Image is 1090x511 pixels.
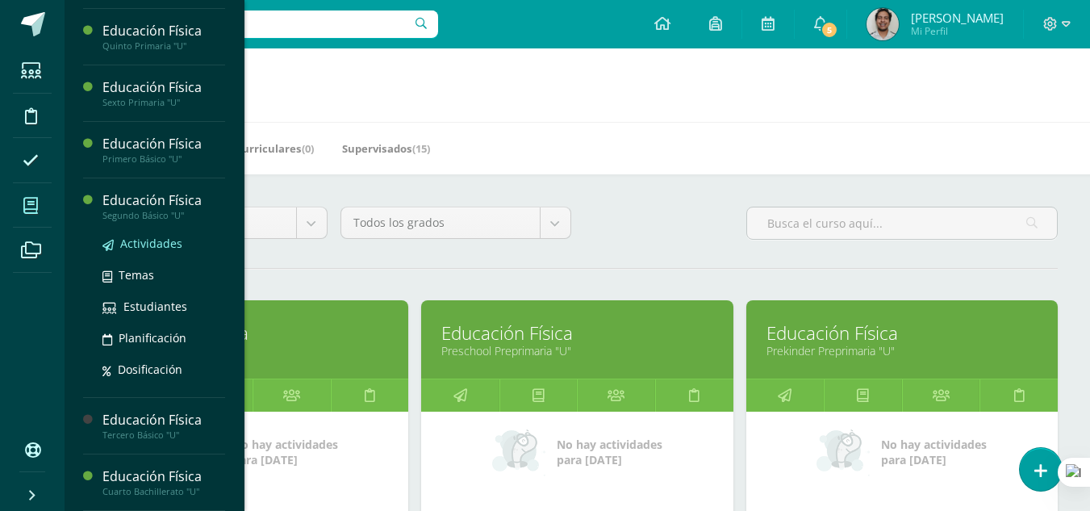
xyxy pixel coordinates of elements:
[120,236,182,251] span: Actividades
[102,429,225,441] div: Tercero Básico "U"
[102,40,225,52] div: Quinto Primaria "U"
[119,267,154,283] span: Temas
[102,467,225,497] a: Educación FísicaCuarto Bachillerato "U"
[342,136,430,161] a: Supervisados(15)
[123,299,187,314] span: Estudiantes
[353,207,528,238] span: Todos los grados
[881,437,987,467] span: No hay actividades para [DATE]
[102,22,225,40] div: Educación Física
[187,136,314,161] a: Mis Extracurriculares(0)
[341,207,570,238] a: Todos los grados
[102,97,225,108] div: Sexto Primaria "U"
[232,437,338,467] span: No hay actividades para [DATE]
[816,428,870,476] img: no_activities_small.png
[102,234,225,253] a: Actividades
[911,10,1004,26] span: [PERSON_NAME]
[102,297,225,316] a: Estudiantes
[75,10,438,38] input: Busca un usuario...
[102,78,225,108] a: Educación FísicaSexto Primaria "U"
[102,486,225,497] div: Cuarto Bachillerato "U"
[102,22,225,52] a: Educación FísicaQuinto Primaria "U"
[118,362,182,377] span: Dosificación
[102,210,225,221] div: Segundo Básico "U"
[117,343,388,358] a: Nursery Preprimaria "U"
[102,78,225,97] div: Educación Física
[412,141,430,156] span: (15)
[911,24,1004,38] span: Mi Perfil
[557,437,662,467] span: No hay actividades para [DATE]
[821,21,838,39] span: 5
[102,135,225,165] a: Educación FísicaPrimero Básico "U"
[766,320,1038,346] a: Educación Física
[119,330,186,346] span: Planificación
[117,320,388,346] a: Educación Física
[867,8,899,40] img: eb28769a265c20a7f2a062e4b93ebb68.png
[102,191,225,221] a: Educación FísicaSegundo Básico "U"
[102,135,225,153] div: Educación Física
[441,320,712,346] a: Educación Física
[102,411,225,429] div: Educación Física
[302,141,314,156] span: (0)
[747,207,1057,239] input: Busca el curso aquí...
[102,191,225,210] div: Educación Física
[102,329,225,347] a: Planificación
[102,411,225,441] a: Educación FísicaTercero Básico "U"
[492,428,545,476] img: no_activities_small.png
[102,266,225,284] a: Temas
[766,343,1038,358] a: Prekinder Preprimaria "U"
[102,153,225,165] div: Primero Básico "U"
[441,343,712,358] a: Preschool Preprimaria "U"
[102,467,225,486] div: Educación Física
[102,360,225,379] a: Dosificación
